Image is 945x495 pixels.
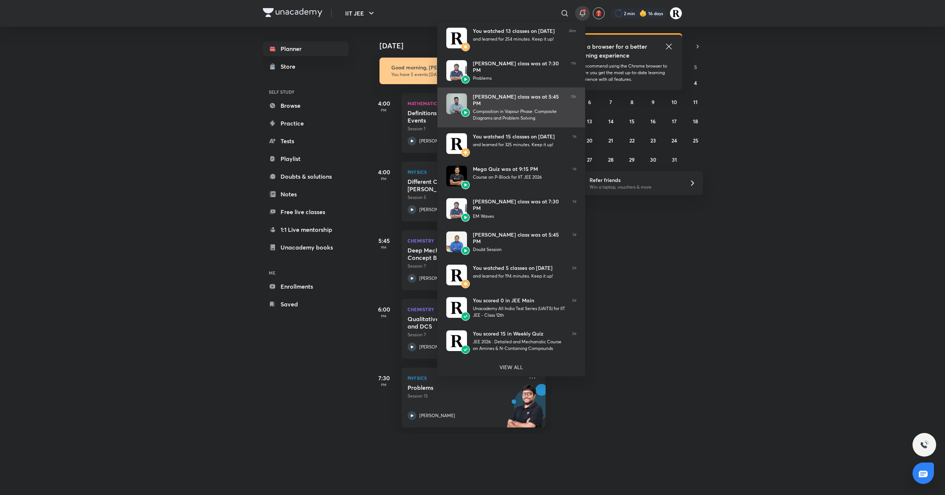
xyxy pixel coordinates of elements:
[461,108,470,117] img: Avatar
[473,198,567,212] div: [PERSON_NAME] class was at 7:30 PM
[473,174,567,181] div: Course on P-Block for IIT JEE 2026
[446,60,467,81] img: Avatar
[473,141,567,148] div: and learned for 325 minutes. Keep it up!
[437,54,585,87] a: AvatarAvatar[PERSON_NAME] class was at 7:30 PMProblems11h
[461,345,470,354] img: Avatar
[569,28,576,48] span: 26m
[461,246,470,255] img: Avatar
[437,22,585,54] a: AvatarAvatarYou watched 13 classes on [DATE]and learned for 254 minutes. Keep it up!26m
[571,60,576,82] span: 11h
[446,133,467,154] img: Avatar
[437,192,585,226] a: AvatarAvatar[PERSON_NAME] class was at 7:30 PMEM Waves1d
[446,166,467,186] img: Avatar
[437,226,585,259] a: AvatarAvatar[PERSON_NAME] class was at 5:45 PMDoubt Session1d
[473,305,566,319] div: Unacademy All India Test Series (UAITS) for IIT JEE - Class 12th
[461,75,470,84] img: Avatar
[446,198,467,219] img: Avatar
[446,265,467,285] img: Avatar
[437,87,585,127] a: AvatarAvatar[PERSON_NAME] class was at 5:45 PMComposition in Vapour Phase: Composite Diagrams and...
[573,166,576,186] span: 1d
[473,133,567,140] div: You watched 15 classes on [DATE]
[499,363,523,371] p: VIEW ALL
[573,231,576,253] span: 1d
[473,297,566,304] div: You scored 0 in JEE Main
[571,93,576,121] span: 12h
[461,181,470,189] img: Avatar
[437,127,585,160] a: AvatarAvatarYou watched 15 classes on [DATE]and learned for 325 minutes. Keep it up!1d
[473,108,565,121] div: Composition in Vapour Phase: Composite Diagrams and Problem Solving
[437,259,585,291] a: AvatarAvatarYou watched 5 classes on [DATE]and learned for 194 minutes. Keep it up!2d
[473,60,565,73] div: [PERSON_NAME] class was at 7:30 PM
[437,291,585,324] a: AvatarAvatarYou scored 0 in JEE MainUnacademy All India Test Series (UAITS) for IIT JEE - Class 1...
[473,36,563,42] div: and learned for 254 minutes. Keep it up!
[572,330,576,352] span: 2d
[446,93,467,114] img: Avatar
[461,148,470,157] img: Avatar
[473,273,566,279] div: and learned for 194 minutes. Keep it up!
[473,93,565,107] div: [PERSON_NAME] class was at 5:45 PM
[572,265,576,285] span: 2d
[473,246,567,253] div: Doubt Session
[473,28,563,34] div: You watched 13 classes on [DATE]
[572,297,576,319] span: 2d
[473,330,566,337] div: You scored 15 in Weekly Quiz
[473,231,567,245] div: [PERSON_NAME] class was at 5:45 PM
[461,42,470,51] img: Avatar
[446,231,467,252] img: Avatar
[573,133,576,154] span: 1d
[446,330,467,351] img: Avatar
[573,198,576,220] span: 1d
[473,338,566,352] div: JEE 2026 : Detailed and Mechanistic Course on Amines & N-Containing Compounds
[461,213,470,222] img: Avatar
[437,160,585,192] a: AvatarAvatarMega Quiz was at 9:15 PMCourse on P-Block for IIT JEE 20261d
[446,28,467,48] img: Avatar
[473,75,565,82] div: Problems
[473,265,566,271] div: You watched 5 classes on [DATE]
[461,312,470,321] img: Avatar
[473,166,567,172] div: Mega Quiz was at 9:15 PM
[461,279,470,288] img: Avatar
[446,297,467,318] img: Avatar
[473,213,567,220] div: EM Waves
[437,324,585,358] a: AvatarAvatarYou scored 15 in Weekly QuizJEE 2026 : Detailed and Mechanistic Course on Amines & N-...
